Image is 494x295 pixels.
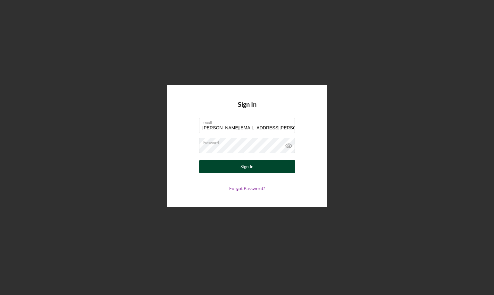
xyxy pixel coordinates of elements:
[203,118,295,125] label: Email
[238,101,256,118] h4: Sign In
[199,160,295,173] button: Sign In
[229,186,265,191] a: Forgot Password?
[203,138,295,145] label: Password
[240,160,254,173] div: Sign In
